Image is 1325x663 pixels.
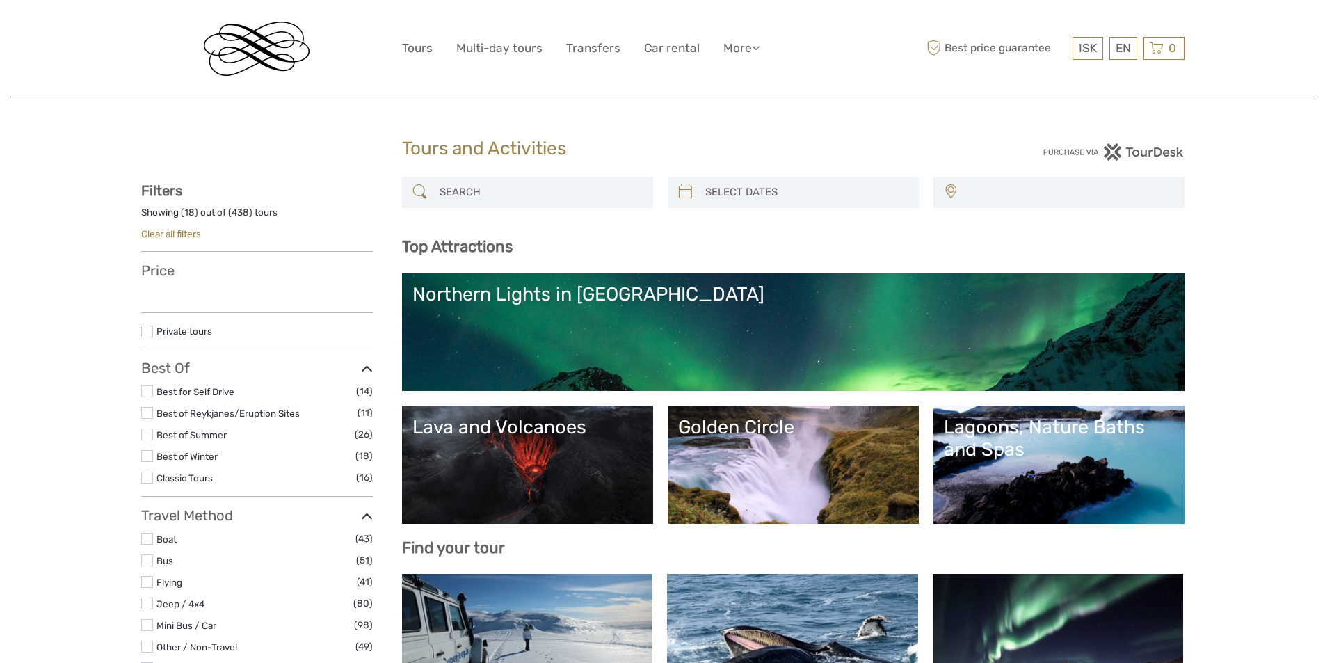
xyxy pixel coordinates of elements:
[156,534,177,545] a: Boat
[354,617,373,633] span: (98)
[156,408,300,419] a: Best of Reykjanes/Eruption Sites
[644,38,700,58] a: Car rental
[141,206,373,227] div: Showing ( ) out of ( ) tours
[678,416,908,513] a: Golden Circle
[924,37,1069,60] span: Best price guarantee
[723,38,760,58] a: More
[402,138,924,160] h1: Tours and Activities
[141,360,373,376] h3: Best Of
[156,451,218,462] a: Best of Winter
[412,416,643,513] a: Lava and Volcanoes
[358,405,373,421] span: (11)
[402,538,505,557] b: Find your tour
[412,416,643,438] div: Lava and Volcanoes
[353,596,373,612] span: (80)
[156,326,212,337] a: Private tours
[156,472,213,484] a: Classic Tours
[232,206,249,219] label: 438
[356,470,373,486] span: (16)
[355,448,373,464] span: (18)
[356,383,373,399] span: (14)
[141,228,201,239] a: Clear all filters
[944,416,1174,461] div: Lagoons, Nature Baths and Spas
[402,38,433,58] a: Tours
[355,531,373,547] span: (43)
[412,283,1174,381] a: Northern Lights in [GEOGRAPHIC_DATA]
[1043,143,1184,161] img: PurchaseViaTourDesk.png
[355,639,373,655] span: (49)
[156,598,204,609] a: Jeep / 4x4
[434,180,646,205] input: SEARCH
[944,416,1174,513] a: Lagoons, Nature Baths and Spas
[141,262,373,279] h3: Price
[456,38,543,58] a: Multi-day tours
[141,507,373,524] h3: Travel Method
[1166,41,1178,55] span: 0
[357,574,373,590] span: (41)
[356,552,373,568] span: (51)
[355,426,373,442] span: (26)
[402,237,513,256] b: Top Attractions
[678,416,908,438] div: Golden Circle
[1109,37,1137,60] div: EN
[700,180,912,205] input: SELECT DATES
[156,555,173,566] a: Bus
[412,283,1174,305] div: Northern Lights in [GEOGRAPHIC_DATA]
[156,641,237,653] a: Other / Non-Travel
[141,182,182,199] strong: Filters
[156,620,216,631] a: Mini Bus / Car
[156,386,234,397] a: Best for Self Drive
[156,429,227,440] a: Best of Summer
[1079,41,1097,55] span: ISK
[566,38,620,58] a: Transfers
[184,206,195,219] label: 18
[156,577,182,588] a: Flying
[204,22,310,76] img: Reykjavik Residence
